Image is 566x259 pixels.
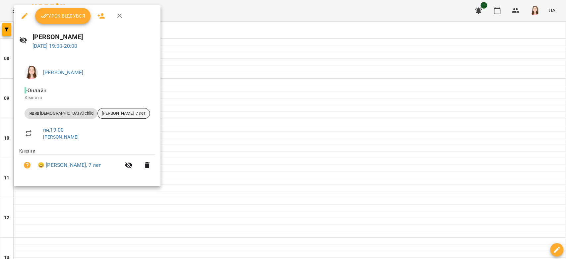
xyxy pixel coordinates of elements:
[25,87,48,94] span: - Онлайн
[38,161,101,169] a: 😀 [PERSON_NAME], 7 лет
[19,157,35,173] button: Візит ще не сплачено. Додати оплату?
[43,127,64,133] a: пн , 19:00
[32,32,155,42] h6: [PERSON_NAME]
[43,69,83,76] a: [PERSON_NAME]
[35,8,91,24] button: Урок відбувся
[25,66,38,79] img: 83b29030cd47969af3143de651fdf18c.jpg
[25,95,150,101] p: Кімната
[25,110,97,116] span: Індив [DEMOGRAPHIC_DATA] child
[32,43,78,49] a: [DATE] 19:00-20:00
[40,12,86,20] span: Урок відбувся
[98,110,150,116] span: [PERSON_NAME], 7 лет
[97,108,150,119] div: [PERSON_NAME], 7 лет
[19,148,155,178] ul: Клієнти
[43,134,79,140] a: [PERSON_NAME]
